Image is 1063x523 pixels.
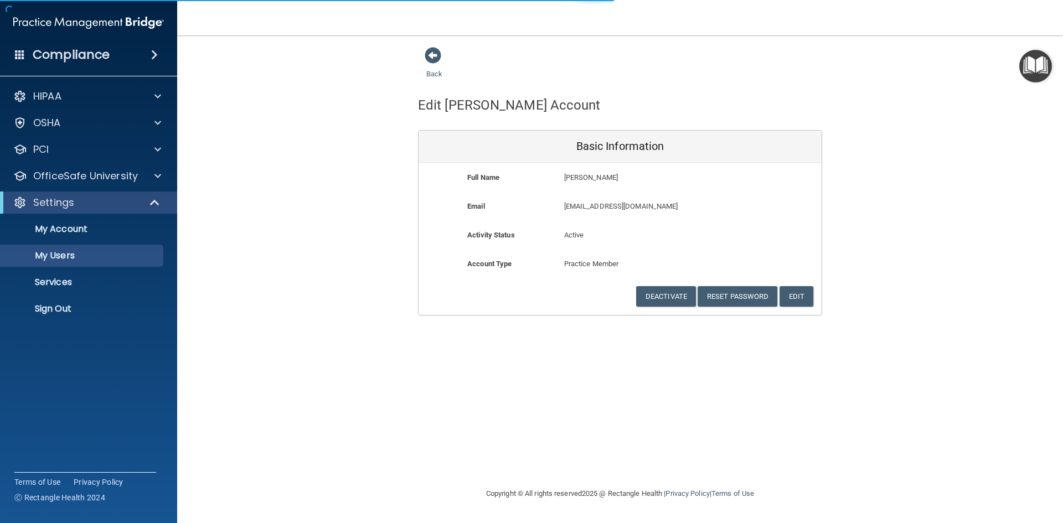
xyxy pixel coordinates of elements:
[7,250,158,261] p: My Users
[33,143,49,156] p: PCI
[33,90,61,103] p: HIPAA
[14,477,60,488] a: Terms of Use
[7,224,158,235] p: My Account
[780,286,813,307] button: Edit
[419,131,822,163] div: Basic Information
[698,286,777,307] button: Reset Password
[7,303,158,314] p: Sign Out
[665,489,709,498] a: Privacy Policy
[871,444,1050,489] iframe: Drift Widget Chat Controller
[33,116,61,130] p: OSHA
[564,200,741,213] p: [EMAIL_ADDRESS][DOMAIN_NAME]
[426,56,442,78] a: Back
[636,286,696,307] button: Deactivate
[467,260,512,268] b: Account Type
[467,231,515,239] b: Activity Status
[467,173,499,182] b: Full Name
[467,202,485,210] b: Email
[33,169,138,183] p: OfficeSafe University
[13,169,161,183] a: OfficeSafe University
[418,476,822,511] div: Copyright © All rights reserved 2025 @ Rectangle Health | |
[564,171,741,184] p: [PERSON_NAME]
[564,229,677,242] p: Active
[33,196,74,209] p: Settings
[564,257,677,271] p: Practice Member
[13,116,161,130] a: OSHA
[13,196,161,209] a: Settings
[13,143,161,156] a: PCI
[14,492,105,503] span: Ⓒ Rectangle Health 2024
[33,47,110,63] h4: Compliance
[7,277,158,288] p: Services
[74,477,123,488] a: Privacy Policy
[1019,50,1052,82] button: Open Resource Center
[13,90,161,103] a: HIPAA
[13,12,164,34] img: PMB logo
[418,98,601,112] h4: Edit [PERSON_NAME] Account
[711,489,754,498] a: Terms of Use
